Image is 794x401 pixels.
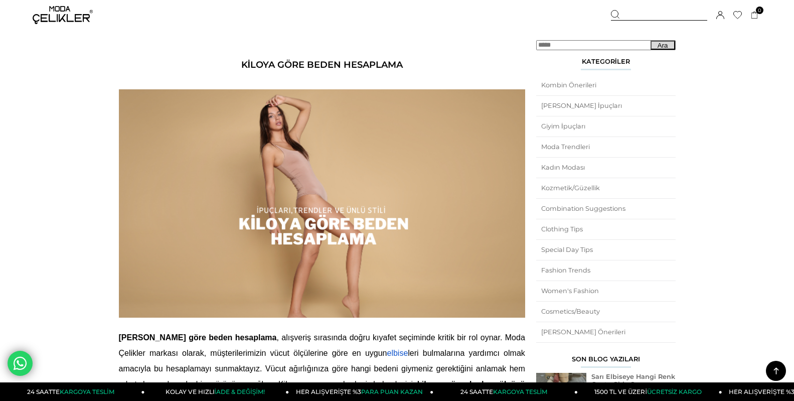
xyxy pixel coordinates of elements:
[289,382,433,401] a: HER ALIŞVERİŞTE %3PARA PUAN KAZAN
[536,116,676,137] a: Giyim İpuçları
[536,178,676,198] a: Kozmetik/Güzellik
[578,382,722,401] a: 1500 TL VE ÜZERİÜCRETSİZ KARGO
[536,58,676,70] div: Kategoriler
[215,388,265,395] span: İADE & DEĞİŞİM!
[119,89,525,318] img: Kiloya Göre Beden Hesaplama
[361,388,423,395] span: PARA PUAN KAZAN
[751,12,758,19] a: 0
[33,6,93,24] img: logo
[536,355,676,368] div: Son Blog Yazıları
[536,322,676,342] a: [PERSON_NAME] Önerileri
[60,388,114,395] span: KARGOYA TESLİM
[536,281,676,301] a: Women's Fashion
[387,349,408,357] a: elbise
[119,333,277,342] span: [PERSON_NAME] göre beden hesaplama
[536,199,676,219] a: Combination Suggestions
[536,302,676,322] a: Cosmetics/Beauty
[651,41,675,50] button: Ara
[756,7,763,14] span: 0
[536,137,676,157] a: Moda Trendleri
[145,382,289,401] a: KOLAY VE HIZLIİADE & DEĞİŞİM!
[536,158,676,178] a: Kadın Modası
[647,388,702,395] span: ÜCRETSİZ KARGO
[536,219,676,239] a: Clothing Tips
[119,60,525,69] h1: Kiloya Göre Beden Hesaplama
[536,240,676,260] a: Special Day Tips
[493,388,547,395] span: KARGOYA TESLİM
[536,75,676,95] a: Kombin Önerileri
[536,373,586,401] img: Sarı Elbiseye Hangi Renk Çanta Gider?
[1,382,145,401] a: 24 SAATTEKARGOYA TESLİM
[591,373,675,388] a: Sarı Elbiseye Hangi Renk Çanta Gider?
[536,260,676,281] a: Fashion Trends
[433,382,578,401] a: 24 SAATTEKARGOYA TESLİM
[536,96,676,116] a: [PERSON_NAME] İpuçları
